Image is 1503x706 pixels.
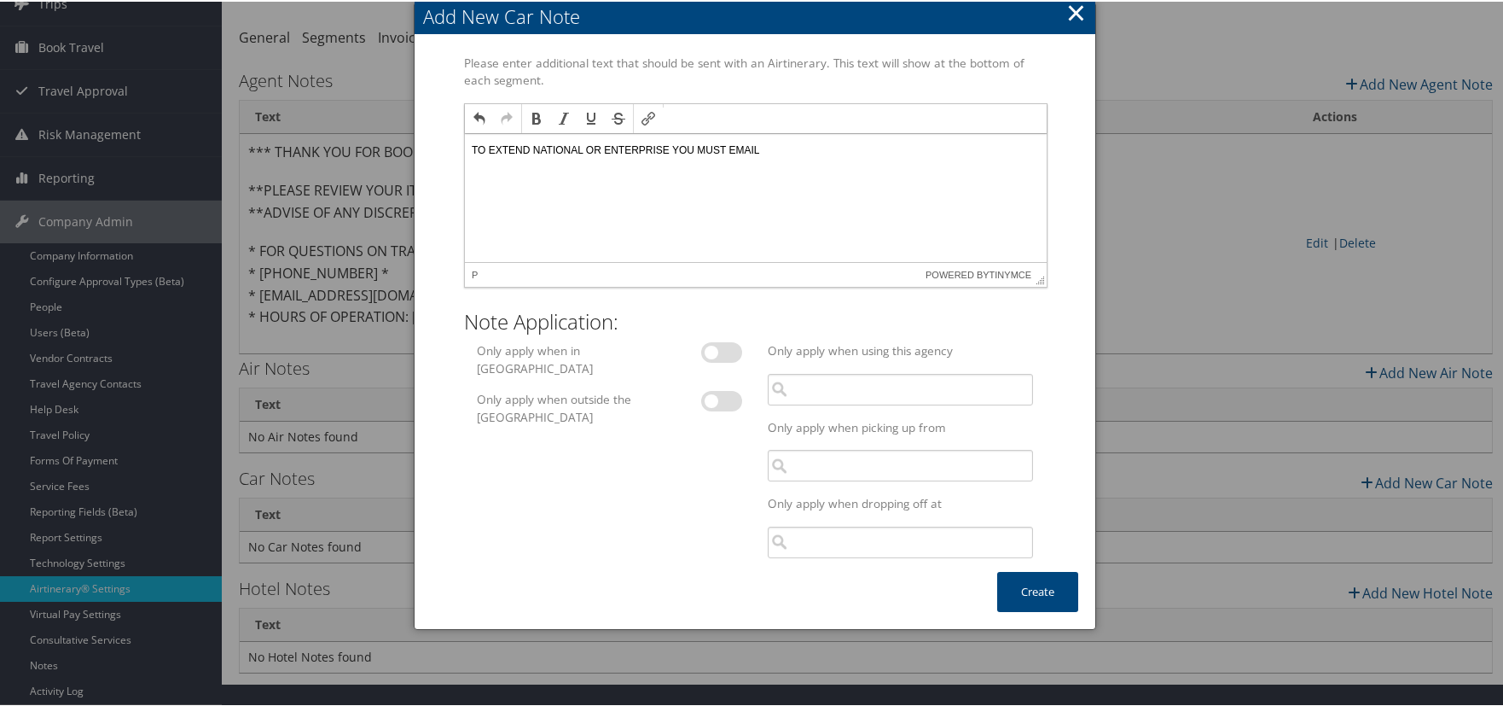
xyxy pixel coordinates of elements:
[470,341,656,376] label: Only apply when in [GEOGRAPHIC_DATA]
[761,341,1040,358] label: Only apply when using this agency
[997,570,1078,610] button: Create
[457,53,1053,88] label: Please enter additional text that should be sent with an Airtinerary. This text will show at the ...
[551,104,577,130] div: Italic
[989,268,1032,278] a: tinymce
[494,104,519,130] div: Redo
[467,104,492,130] div: Undo
[470,389,656,424] label: Only apply when outside the [GEOGRAPHIC_DATA]
[524,104,549,130] div: Bold
[635,104,661,130] div: Insert/edit link
[761,417,1040,435] label: Only apply when picking up from
[761,493,1040,511] label: Only apply when dropping off at
[926,261,1031,285] span: Powered by
[423,2,1095,28] div: Add New Car Note
[472,268,478,278] div: p
[578,104,604,130] div: Underline
[606,104,631,130] div: Strikethrough
[464,306,1046,335] h2: Note Application:
[465,132,1047,260] iframe: Rich Text Area. Press ALT-F9 for menu. Press ALT-F10 for toolbar. Press ALT-0 for help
